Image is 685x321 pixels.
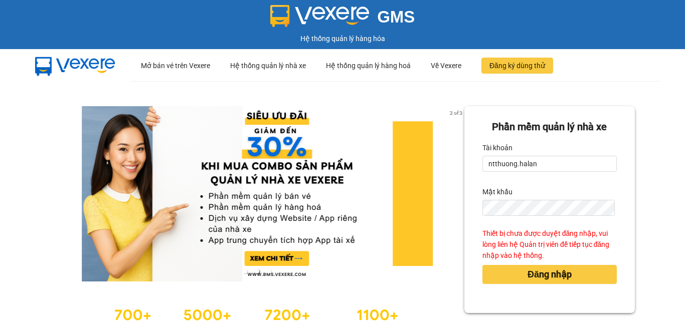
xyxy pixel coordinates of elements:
[447,106,464,119] p: 2 of 3
[482,228,617,261] div: Thiết bị chưa được duyệt đăng nhập, vui lòng liên hệ Quản trị viên để tiếp tục đăng nhập vào hệ t...
[528,267,572,281] span: Đăng nhập
[326,50,411,82] div: Hệ thống quản lý hàng hoá
[3,33,682,44] div: Hệ thống quản lý hàng hóa
[431,50,461,82] div: Về Vexere
[141,50,210,82] div: Mở bán vé trên Vexere
[450,106,464,281] button: next slide / item
[482,184,512,200] label: Mật khẩu
[255,269,259,273] li: slide item 2
[482,119,617,135] div: Phần mềm quản lý nhà xe
[50,106,64,281] button: previous slide / item
[243,269,247,273] li: slide item 1
[482,156,617,172] input: Tài khoản
[270,5,370,27] img: logo 2
[481,58,553,74] button: Đăng ký dùng thử
[482,140,512,156] label: Tài khoản
[270,15,415,23] a: GMS
[377,8,415,26] span: GMS
[230,50,306,82] div: Hệ thống quản lý nhà xe
[482,200,615,216] input: Mật khẩu
[267,269,271,273] li: slide item 3
[489,60,545,71] span: Đăng ký dùng thử
[25,49,125,82] img: mbUUG5Q.png
[482,265,617,284] button: Đăng nhập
